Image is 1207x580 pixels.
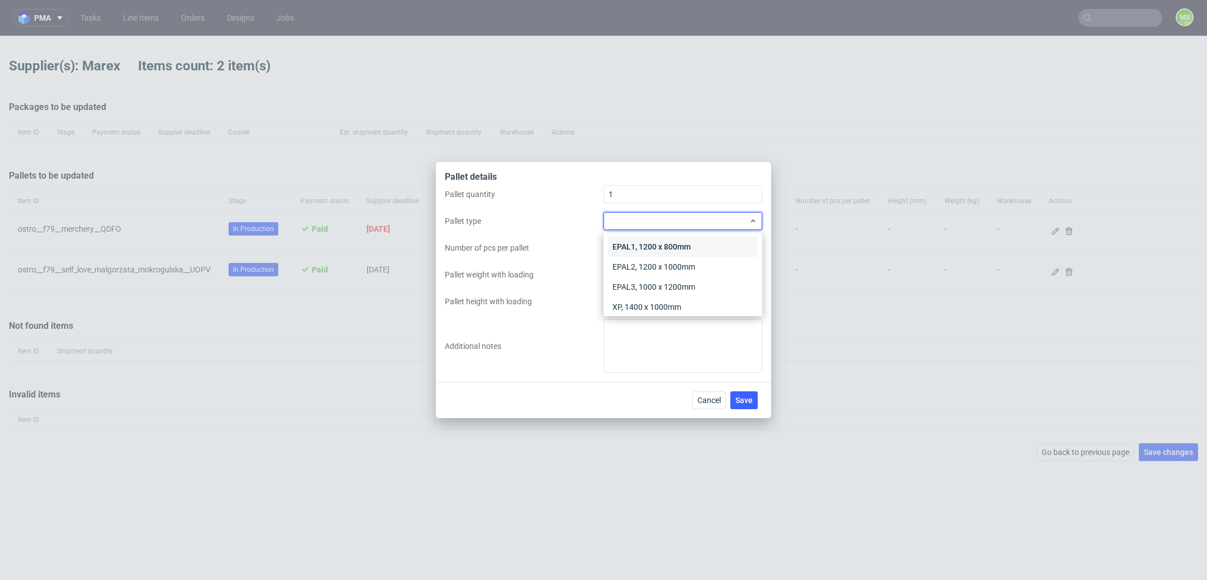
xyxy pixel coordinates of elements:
label: Number of pcs per pallet [445,242,603,253]
div: EPAL1, 1200 x 800mm [608,237,758,257]
div: Pallet details [445,171,762,185]
div: XP, 1400 x 1000mm [608,297,758,317]
label: Pallet quantity [445,189,603,200]
div: EPAL2, 1200 x 1000mm [608,257,758,277]
label: Pallet type [445,215,603,227]
button: Save [730,391,758,409]
div: EPAL3, 1000 x 1200mm [608,277,758,297]
label: Pallet weight with loading [445,269,603,280]
span: Save [735,396,753,404]
label: Pallet height with loading [445,296,603,307]
label: Additional notes [445,341,603,352]
button: Cancel [692,391,726,409]
span: Cancel [697,396,721,404]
